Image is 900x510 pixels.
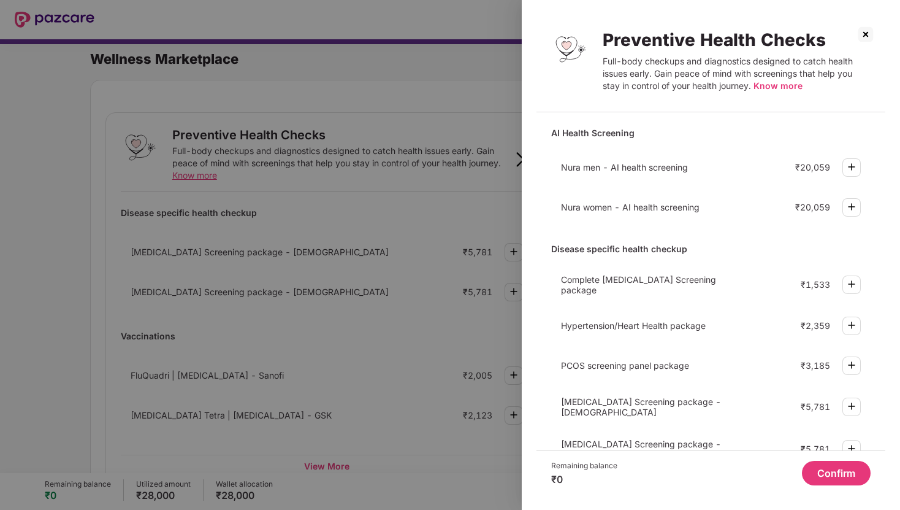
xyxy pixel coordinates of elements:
span: Nura men - AI health screening [561,162,688,172]
img: svg+xml;base64,PHN2ZyBpZD0iUGx1cy0zMngzMiIgeG1sbnM9Imh0dHA6Ly93d3cudzMub3JnLzIwMDAvc3ZnIiB3aWR0aD... [844,160,859,174]
div: ₹3,185 [801,360,830,371]
span: [MEDICAL_DATA] Screening package - [DEMOGRAPHIC_DATA] [561,439,721,460]
img: svg+xml;base64,PHN2ZyBpZD0iUGx1cy0zMngzMiIgeG1sbnM9Imh0dHA6Ly93d3cudzMub3JnLzIwMDAvc3ZnIiB3aWR0aD... [844,399,859,414]
div: Full-body checkups and diagnostics designed to catch health issues early. Gain peace of mind with... [603,55,871,92]
span: Know more [753,80,803,91]
div: ₹5,781 [801,401,830,412]
div: ₹0 [551,473,617,485]
img: Preventive Health Checks [551,29,590,69]
div: ₹2,359 [801,320,830,331]
img: svg+xml;base64,PHN2ZyBpZD0iUGx1cy0zMngzMiIgeG1sbnM9Imh0dHA6Ly93d3cudzMub3JnLzIwMDAvc3ZnIiB3aWR0aD... [844,318,859,333]
span: [MEDICAL_DATA] Screening package - [DEMOGRAPHIC_DATA] [561,396,721,417]
div: Disease specific health checkup [551,238,871,260]
span: Hypertension/Heart Health package [561,320,706,331]
div: Preventive Health Checks [603,29,871,50]
div: ₹20,059 [795,162,830,172]
img: svg+xml;base64,PHN2ZyBpZD0iUGx1cy0zMngzMiIgeG1sbnM9Imh0dHA6Ly93d3cudzMub3JnLzIwMDAvc3ZnIiB3aWR0aD... [844,358,859,373]
div: ₹5,781 [801,444,830,454]
div: Remaining balance [551,461,617,471]
div: ₹1,533 [801,279,830,290]
span: Nura women - AI health screening [561,202,700,212]
img: svg+xml;base64,PHN2ZyBpZD0iUGx1cy0zMngzMiIgeG1sbnM9Imh0dHA6Ly93d3cudzMub3JnLzIwMDAvc3ZnIiB3aWR0aD... [844,199,859,214]
img: svg+xml;base64,PHN2ZyBpZD0iUGx1cy0zMngzMiIgeG1sbnM9Imh0dHA6Ly93d3cudzMub3JnLzIwMDAvc3ZnIiB3aWR0aD... [844,441,859,456]
div: AI Health Screening [551,122,871,144]
span: Complete [MEDICAL_DATA] Screening package [561,274,716,295]
img: svg+xml;base64,PHN2ZyBpZD0iUGx1cy0zMngzMiIgeG1sbnM9Imh0dHA6Ly93d3cudzMub3JnLzIwMDAvc3ZnIiB3aWR0aD... [844,277,859,292]
button: Confirm [802,461,871,485]
div: ₹20,059 [795,202,830,212]
img: svg+xml;base64,PHN2ZyBpZD0iQ3Jvc3MtMzJ4MzIiIHhtbG5zPSJodHRwOi8vd3d3LnczLm9yZy8yMDAwL3N2ZyIgd2lkdG... [856,25,875,44]
span: PCOS screening panel package [561,360,689,371]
